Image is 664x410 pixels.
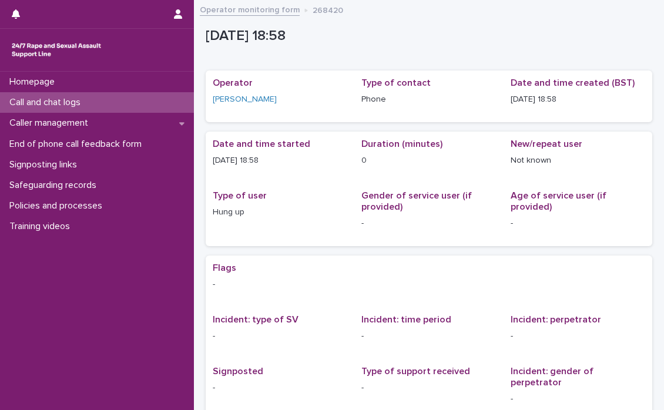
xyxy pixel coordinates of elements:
[213,154,347,167] p: [DATE] 18:58
[361,217,496,230] p: -
[213,139,310,149] span: Date and time started
[511,393,645,405] p: -
[5,76,64,88] p: Homepage
[511,367,593,387] span: Incident: gender of perpetrator
[511,330,645,342] p: -
[213,330,347,342] p: -
[5,180,106,191] p: Safeguarding records
[9,38,103,62] img: rhQMoQhaT3yELyF149Cw
[361,330,496,342] p: -
[213,206,347,219] p: Hung up
[511,191,606,211] span: Age of service user (if provided)
[213,315,299,324] span: Incident: type of SV
[206,28,648,45] p: [DATE] 18:58
[5,200,112,211] p: Policies and processes
[213,278,645,291] p: -
[213,263,236,273] span: Flags
[511,139,582,149] span: New/repeat user
[511,315,601,324] span: Incident: perpetrator
[213,367,263,376] span: Signposted
[361,382,496,394] p: -
[361,191,472,211] span: Gender of service user (if provided)
[361,93,496,106] p: Phone
[361,78,431,88] span: Type of contact
[213,191,267,200] span: Type of user
[5,221,79,232] p: Training videos
[361,139,442,149] span: Duration (minutes)
[511,78,635,88] span: Date and time created (BST)
[213,382,347,394] p: -
[361,154,496,167] p: 0
[213,78,253,88] span: Operator
[511,154,645,167] p: Not known
[5,97,90,108] p: Call and chat logs
[361,315,451,324] span: Incident: time period
[313,3,343,16] p: 268420
[361,367,470,376] span: Type of support received
[511,93,645,106] p: [DATE] 18:58
[511,217,645,230] p: -
[5,159,86,170] p: Signposting links
[213,93,277,106] a: [PERSON_NAME]
[200,2,300,16] a: Operator monitoring form
[5,139,151,150] p: End of phone call feedback form
[5,117,98,129] p: Caller management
